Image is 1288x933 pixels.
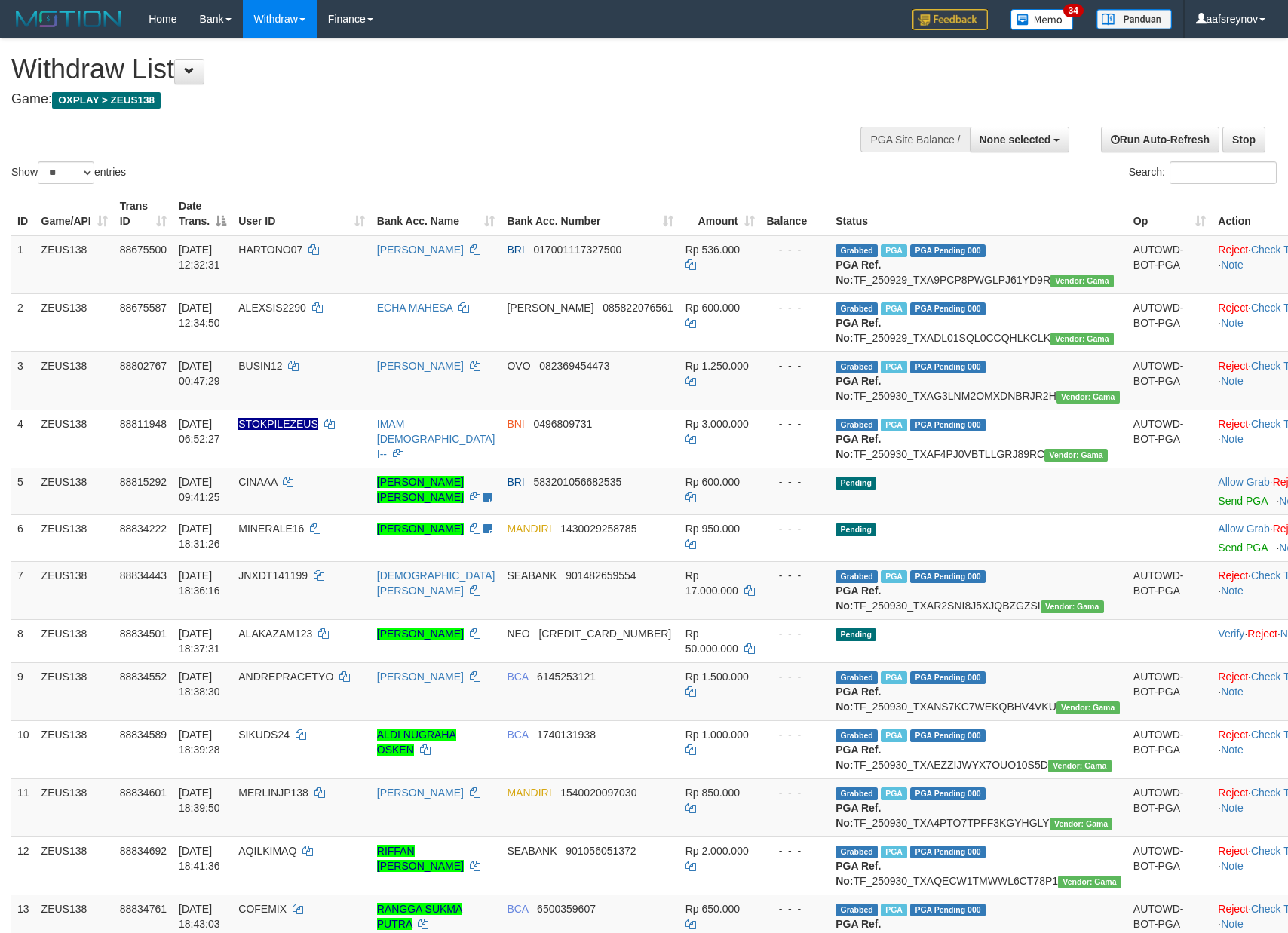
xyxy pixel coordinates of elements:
div: - - - [767,785,824,800]
a: Reject [1218,360,1248,372]
span: MANDIRI [507,523,551,535]
span: BCA [507,671,528,683]
span: 88834501 [120,628,167,640]
span: Grabbed [836,787,878,800]
div: PGA Site Balance / [860,127,969,152]
span: PGA Pending [910,904,986,916]
th: Date Trans.: activate to sort column descending [173,192,232,235]
div: - - - [767,300,824,315]
td: 11 [11,778,35,836]
span: MANDIRI [507,787,551,799]
a: Stop [1222,127,1265,152]
span: Copy 017001117327500 to clipboard [533,244,621,256]
span: 88815292 [120,476,167,488]
a: Reject [1218,671,1248,683]
span: AQILKIMAQ [238,845,296,857]
span: PGA Pending [910,787,986,800]
span: [DATE] 18:37:31 [179,628,220,655]
span: BUSIN12 [238,360,282,372]
span: MERLINJP138 [238,787,308,799]
th: Op: activate to sort column ascending [1127,192,1213,235]
span: Marked by aafpengsreynich [881,302,907,315]
td: AUTOWD-BOT-PGA [1127,293,1213,351]
span: Copy 6500359607 to clipboard [537,903,596,915]
span: Rp 600.000 [685,302,740,314]
td: 8 [11,619,35,662]
span: Marked by aafsolysreylen [881,846,907,858]
span: Pending [836,628,876,641]
span: Rp 1.250.000 [685,360,749,372]
td: TF_250929_TXA9PCP8PWGLPJ61YD9R [830,235,1127,294]
a: [PERSON_NAME] [377,628,464,640]
span: MINERALE16 [238,523,304,535]
th: Bank Acc. Name: activate to sort column ascending [371,192,501,235]
a: [PERSON_NAME] [377,360,464,372]
td: TF_250930_TXAG3LNM2OMXDNBRJR2H [830,351,1127,410]
a: Allow Grab [1218,476,1269,488]
span: Rp 2.000.000 [685,845,749,857]
a: Note [1221,744,1244,756]
td: ZEUS138 [35,293,114,351]
td: TF_250930_TXANS7KC7WEKQBHV4VKU [830,662,1127,720]
a: Note [1221,918,1244,930]
span: Vendor URL: https://trx31.1velocity.biz [1048,760,1112,772]
a: Reject [1218,729,1248,741]
td: AUTOWD-BOT-PGA [1127,836,1213,895]
span: [PERSON_NAME] [507,302,593,314]
span: BCA [507,729,528,741]
span: PGA Pending [910,361,986,373]
th: Status [830,192,1127,235]
span: Pending [836,523,876,536]
b: PGA Ref. No: [836,317,881,344]
label: Show entries [11,161,126,184]
a: Note [1221,259,1244,271]
a: RIFFAN [PERSON_NAME] [377,845,464,872]
a: Allow Grab [1218,523,1269,535]
th: Trans ID: activate to sort column ascending [114,192,173,235]
td: AUTOWD-BOT-PGA [1127,561,1213,619]
span: [DATE] 09:41:25 [179,476,220,503]
td: 9 [11,662,35,720]
span: [DATE] 18:39:28 [179,729,220,756]
span: Grabbed [836,904,878,916]
div: - - - [767,242,824,257]
span: PGA Pending [910,302,986,315]
span: Copy 1740131938 to clipboard [537,729,596,741]
span: Vendor URL: https://trx31.1velocity.biz [1050,818,1113,830]
div: - - - [767,416,824,431]
th: Balance [761,192,830,235]
span: [DATE] 06:52:27 [179,418,220,445]
td: 5 [11,468,35,514]
td: 12 [11,836,35,895]
span: Rp 17.000.000 [685,569,738,597]
td: ZEUS138 [35,351,114,410]
span: Copy 1540020097030 to clipboard [560,787,636,799]
td: TF_250929_TXADL01SQL0CCQHLKCLK [830,293,1127,351]
div: - - - [767,568,824,583]
span: SIKUDS24 [238,729,290,741]
a: Send PGA [1218,495,1267,507]
span: JNXDT141199 [238,569,308,582]
span: Grabbed [836,244,878,257]
span: Grabbed [836,361,878,373]
td: 6 [11,514,35,561]
div: - - - [767,843,824,858]
span: None selected [980,134,1051,146]
span: PGA Pending [910,671,986,684]
span: 88675500 [120,244,167,256]
b: PGA Ref. No: [836,433,881,460]
span: Copy 6145253121 to clipboard [537,671,596,683]
span: 88834589 [120,729,167,741]
a: RANGGA SUKMA PUTRA [377,903,463,930]
b: PGA Ref. No: [836,585,881,612]
span: 88834761 [120,903,167,915]
span: Nama rekening ada tanda titik/strip, harap diedit [238,418,318,430]
td: ZEUS138 [35,662,114,720]
img: Feedback.jpg [912,9,988,30]
span: PGA Pending [910,570,986,583]
td: 10 [11,720,35,778]
td: ZEUS138 [35,720,114,778]
span: Grabbed [836,846,878,858]
span: Marked by aaftrukkakada [881,244,907,257]
a: Reject [1218,418,1248,430]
